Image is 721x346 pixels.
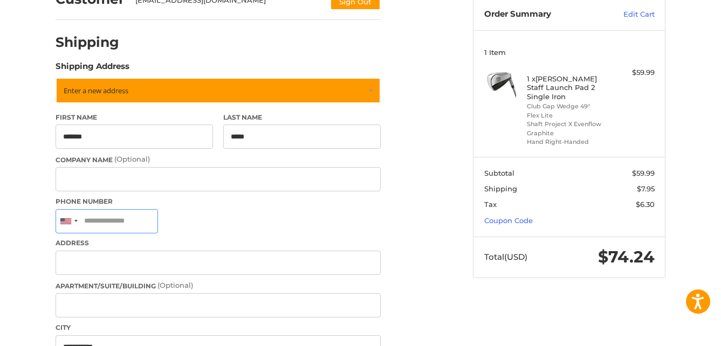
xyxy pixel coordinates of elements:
div: $59.99 [612,67,655,78]
small: (Optional) [157,281,193,289]
label: City [56,323,381,333]
span: Enter a new address [64,86,128,95]
label: Last Name [223,113,381,122]
label: Company Name [56,154,381,165]
h3: 1 Item [484,48,655,57]
label: Phone Number [56,197,381,206]
span: Subtotal [484,169,514,177]
li: Club Gap Wedge 49° [527,102,609,111]
li: Flex Lite [527,111,609,120]
legend: Shipping Address [56,60,129,78]
span: Total (USD) [484,252,527,262]
a: Edit Cart [600,9,655,20]
h3: Order Summary [484,9,600,20]
li: Hand Right-Handed [527,137,609,147]
span: $7.95 [637,184,655,193]
span: $6.30 [636,200,655,209]
label: Address [56,238,381,248]
h2: Shipping [56,34,119,51]
span: $74.24 [598,247,655,267]
span: Shipping [484,184,517,193]
a: Enter or select a different address [56,78,381,103]
span: $59.99 [632,169,655,177]
div: United States: +1 [56,210,81,233]
h4: 1 x [PERSON_NAME] Staff Launch Pad 2 Single Iron [527,74,609,101]
small: (Optional) [114,155,150,163]
a: Coupon Code [484,216,533,225]
span: Tax [484,200,497,209]
label: Apartment/Suite/Building [56,280,381,291]
iframe: Google Customer Reviews [632,317,721,346]
label: First Name [56,113,213,122]
li: Shaft Project X Evenflow Graphite [527,120,609,137]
